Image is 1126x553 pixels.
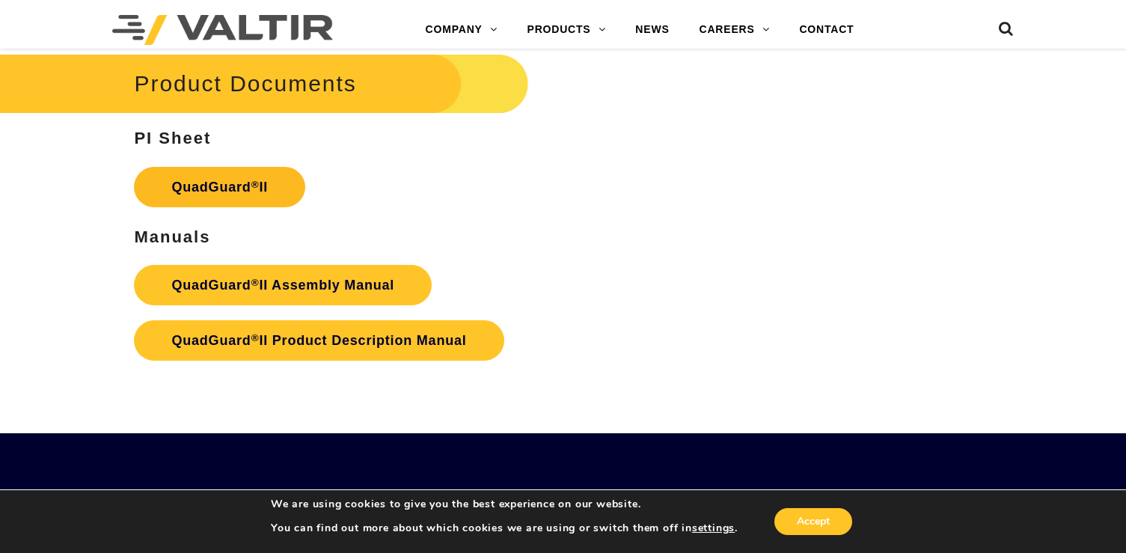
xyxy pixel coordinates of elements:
[685,15,785,45] a: CAREERS
[171,333,466,348] strong: QuadGuard II Product Description Manual
[134,129,211,147] strong: PI Sheet
[271,522,738,535] p: You can find out more about which cookies we are using or switch them off in .
[784,15,869,45] a: CONTACT
[134,320,504,361] a: QuadGuard®II Product Description Manual
[251,179,260,190] sup: ®
[171,278,394,293] strong: QuadGuard II Assembly Manual
[134,227,210,246] strong: Manuals
[620,15,684,45] a: NEWS
[134,167,305,207] a: QuadGuard®II
[251,277,260,288] sup: ®
[271,498,738,511] p: We are using cookies to give you the best experience on our website.
[112,15,333,45] img: Valtir
[774,508,852,535] button: Accept
[512,15,621,45] a: PRODUCTS
[692,522,735,535] button: settings
[411,15,512,45] a: COMPANY
[134,265,432,305] a: QuadGuard®II Assembly Manual
[251,332,260,343] sup: ®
